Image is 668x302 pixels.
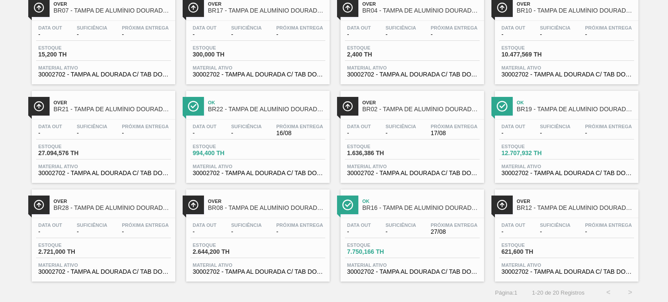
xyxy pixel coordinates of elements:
[77,31,107,38] span: -
[188,101,199,112] img: Ícone
[33,199,44,210] img: Ícone
[231,31,261,38] span: -
[193,51,254,58] span: 300,000 TH
[208,205,325,211] span: BR08 - TAMPA DE ALUMÍNIO DOURADA TAB DOURADO
[276,229,323,235] span: -
[501,65,632,70] span: Material ativo
[362,7,480,14] span: BR04 - TAMPA DE ALUMÍNIO DOURADA TAB DOURADO
[122,25,169,30] span: Próxima Entrega
[231,222,261,228] span: Suficiência
[501,71,632,78] span: 30002702 - TAMPA AL DOURADA C/ TAB DOURADO
[517,1,634,7] span: Over
[501,130,525,136] span: -
[497,101,508,112] img: Ícone
[53,199,171,204] span: Over
[347,229,371,235] span: -
[208,106,325,113] span: BR22 - TAMPA DE ALUMÍNIO DOURADA TAB DOURADO
[180,84,334,183] a: ÍconeOkBR22 - TAMPA DE ALUMÍNIO DOURADA TAB DOURADOData out-Suficiência-Próxima Entrega16/08Estoq...
[193,25,217,30] span: Data out
[342,2,353,13] img: Ícone
[231,25,261,30] span: Suficiência
[208,7,325,14] span: BR17 - TAMPA DE ALUMÍNIO DOURADA TAB DOURADO
[38,25,62,30] span: Data out
[347,170,478,176] span: 30002702 - TAMPA AL DOURADA C/ TAB DOURADO
[540,124,570,129] span: Suficiência
[77,229,107,235] span: -
[38,51,99,58] span: 15,200 TH
[53,106,171,113] span: BR21 - TAMPA DE ALUMÍNIO DOURADA TAB DOURADO
[193,144,254,149] span: Estoque
[188,2,199,13] img: Ícone
[53,7,171,14] span: BR07 - TAMPA DE ALUMÍNIO DOURADA TAB DOURADO
[431,124,478,129] span: Próxima Entrega
[77,130,107,136] span: -
[38,249,99,255] span: 2.721,000 TH
[362,205,480,211] span: BR16 - TAMPA DE ALUMÍNIO DOURADA TAB DOURADO
[517,100,634,105] span: Ok
[347,31,371,38] span: -
[385,25,416,30] span: Suficiência
[347,242,408,248] span: Estoque
[501,45,562,50] span: Estoque
[193,31,217,38] span: -
[53,100,171,105] span: Over
[53,205,171,211] span: BR28 - TAMPA DE ALUMÍNIO DOURADA TAB DOURADO
[276,124,323,129] span: Próxima Entrega
[540,31,570,38] span: -
[540,222,570,228] span: Suficiência
[431,31,478,38] span: -
[193,262,323,268] span: Material ativo
[385,124,416,129] span: Suficiência
[231,124,261,129] span: Suficiência
[495,289,517,296] span: Página : 1
[501,144,562,149] span: Estoque
[188,199,199,210] img: Ícone
[347,25,371,30] span: Data out
[276,222,323,228] span: Próxima Entrega
[501,51,562,58] span: 10.477,569 TH
[347,51,408,58] span: 2,400 TH
[122,229,169,235] span: -
[208,199,325,204] span: Over
[497,199,508,210] img: Ícone
[517,106,634,113] span: BR19 - TAMPA DE ALUMÍNIO DOURADA TAB DOURADO
[53,1,171,7] span: Over
[38,144,99,149] span: Estoque
[347,269,478,275] span: 30002702 - TAMPA AL DOURADA C/ TAB DOURADO
[385,130,416,136] span: -
[540,229,570,235] span: -
[122,222,169,228] span: Próxima Entrega
[501,164,632,169] span: Material ativo
[497,2,508,13] img: Ícone
[501,170,632,176] span: 30002702 - TAMPA AL DOURADA C/ TAB DOURADO
[347,164,478,169] span: Material ativo
[38,65,169,70] span: Material ativo
[276,31,323,38] span: -
[385,31,416,38] span: -
[540,25,570,30] span: Suficiência
[38,229,62,235] span: -
[25,183,180,282] a: ÍconeOverBR28 - TAMPA DE ALUMÍNIO DOURADA TAB DOURADOData out-Suficiência-Próxima Entrega-Estoque...
[33,2,44,13] img: Ícone
[501,31,525,38] span: -
[431,229,478,235] span: 27/08
[193,269,323,275] span: 30002702 - TAMPA AL DOURADA C/ TAB DOURADO
[347,130,371,136] span: -
[77,25,107,30] span: Suficiência
[517,7,634,14] span: BR10 - TAMPA DE ALUMÍNIO DOURADA TAB DOURADO
[38,222,62,228] span: Data out
[208,1,325,7] span: Over
[362,199,480,204] span: Ok
[501,262,632,268] span: Material ativo
[585,25,632,30] span: Próxima Entrega
[193,130,217,136] span: -
[193,65,323,70] span: Material ativo
[122,31,169,38] span: -
[347,262,478,268] span: Material ativo
[334,84,488,183] a: ÍconeOverBR02 - TAMPA DE ALUMÍNIO DOURADA TAB DOURADOData out-Suficiência-Próxima Entrega17/08Est...
[25,84,180,183] a: ÍconeOverBR21 - TAMPA DE ALUMÍNIO DOURADA TAB DOURADOData out-Suficiência-Próxima Entrega-Estoque...
[77,124,107,129] span: Suficiência
[501,242,562,248] span: Estoque
[193,71,323,78] span: 30002702 - TAMPA AL DOURADA C/ TAB DOURADO
[38,242,99,248] span: Estoque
